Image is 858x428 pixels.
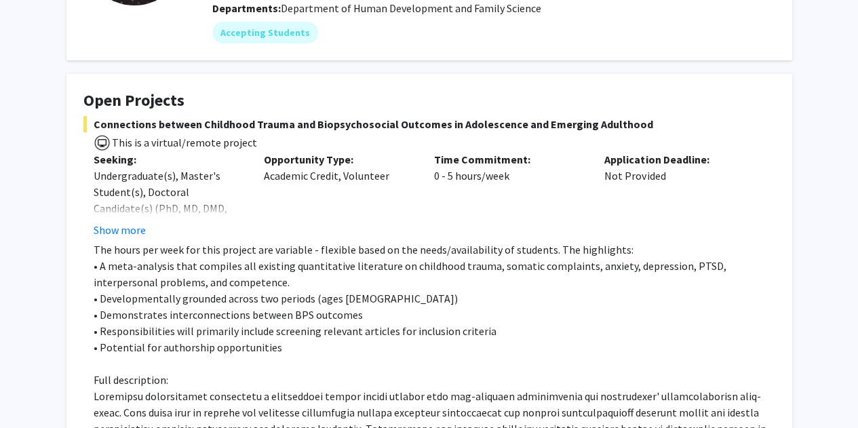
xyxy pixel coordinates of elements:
[594,151,764,238] div: Not Provided
[604,151,754,168] p: Application Deadline:
[111,136,257,149] span: This is a virtual/remote project
[94,258,775,290] p: • A meta-analysis that compiles all existing quantitative literature on childhood trauma, somatic...
[94,307,775,323] p: • Demonstrates interconnections between BPS outcomes
[94,339,775,355] p: • Potential for authorship opportunities
[94,241,775,258] p: The hours per week for this project are variable - flexible based on the needs/availability of st...
[94,372,775,388] p: Full description:
[212,22,318,43] mat-chip: Accepting Students
[83,91,775,111] h4: Open Projects
[254,151,424,238] div: Academic Credit, Volunteer
[212,1,281,15] b: Departments:
[94,323,775,339] p: • Responsibilities will primarily include screening relevant articles for inclusion criteria
[94,151,243,168] p: Seeking:
[281,1,541,15] span: Department of Human Development and Family Science
[434,151,584,168] p: Time Commitment:
[424,151,594,238] div: 0 - 5 hours/week
[83,116,775,132] span: Connections between Childhood Trauma and Biopsychosocial Outcomes in Adolescence and Emerging Adu...
[94,222,146,238] button: Show more
[10,367,58,418] iframe: Chat
[94,168,243,233] div: Undergraduate(s), Master's Student(s), Doctoral Candidate(s) (PhD, MD, DMD, PharmD, etc.)
[94,290,775,307] p: • Developmentally grounded across two periods (ages [DEMOGRAPHIC_DATA])
[264,151,414,168] p: Opportunity Type:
